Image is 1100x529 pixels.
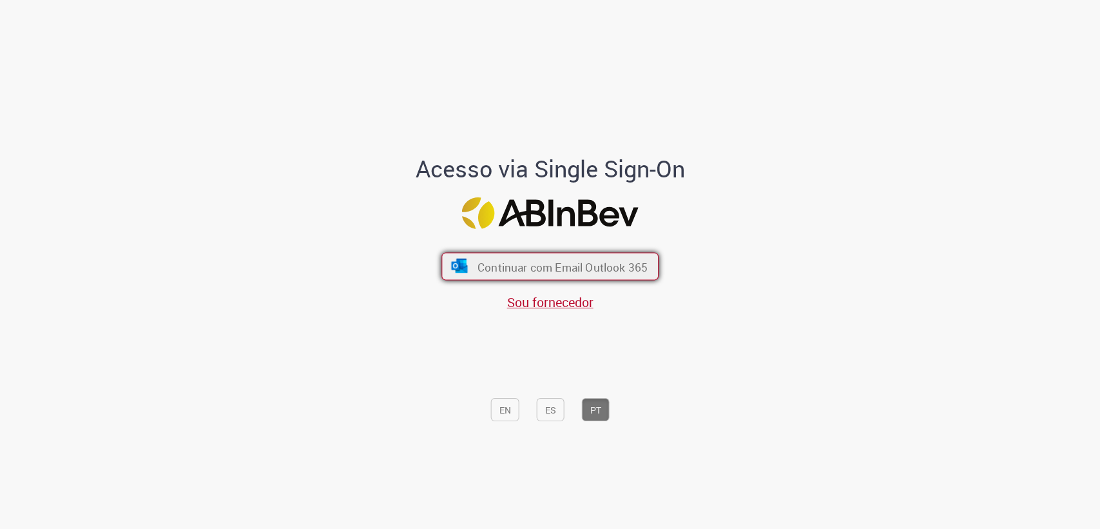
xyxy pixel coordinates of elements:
img: Logotipo da ABInBev [462,197,639,229]
button: PT [582,398,610,421]
img: ícone Azure/Microsoft 360 [450,259,468,273]
font: PT [590,404,601,416]
button: EN [491,398,519,421]
font: Continuar com Email Outlook 365 [478,259,648,274]
a: Sou fornecedor [507,294,593,311]
font: ES [545,404,556,416]
button: ES [537,398,564,421]
button: ícone Azure/Microsoft 360 Continuar com Email Outlook 365 [441,253,659,281]
font: Acesso via Single Sign-On [416,153,685,184]
font: EN [499,404,511,416]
